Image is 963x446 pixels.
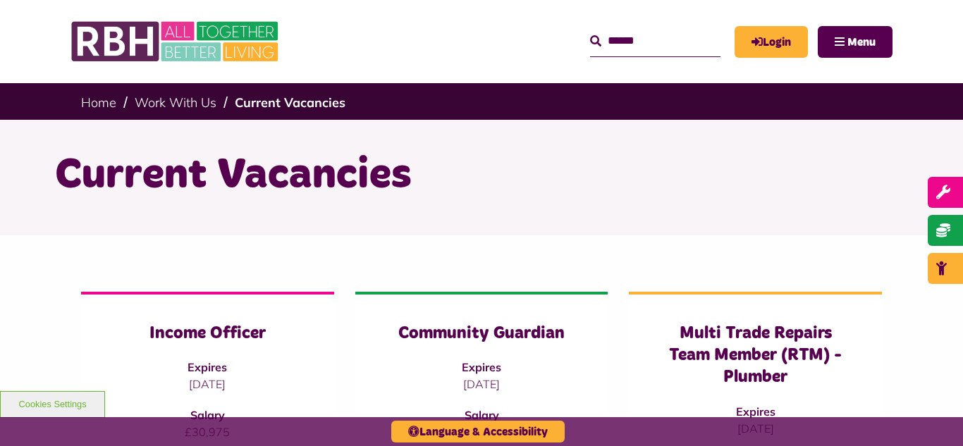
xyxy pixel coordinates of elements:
strong: Expires [462,360,501,374]
h1: Current Vacancies [55,148,908,203]
p: [DATE] [384,376,580,392]
h3: Multi Trade Repairs Team Member (RTM) - Plumber [657,323,854,389]
button: Language & Accessibility [391,421,565,442]
strong: Expires [188,360,227,374]
a: Home [81,94,116,111]
strong: Expires [736,404,775,419]
a: MyRBH [735,26,808,58]
a: Work With Us [135,94,216,111]
button: Navigation [818,26,893,58]
strong: Salary [465,408,499,422]
h3: Community Guardian [384,323,580,345]
a: Current Vacancies [235,94,345,111]
img: RBH [70,14,282,69]
p: [DATE] [109,376,306,392]
span: Menu [847,37,876,48]
h3: Income Officer [109,323,306,345]
strong: Salary [190,408,225,422]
